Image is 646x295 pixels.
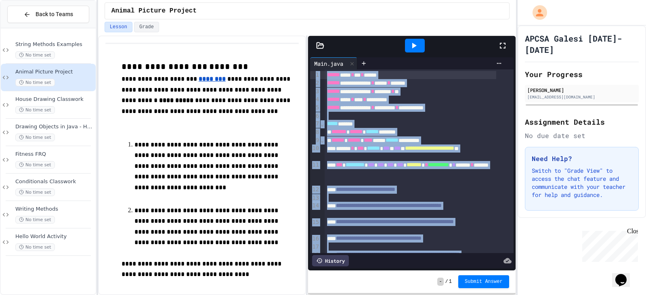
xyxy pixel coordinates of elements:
div: 13 [310,194,320,202]
div: 5 [310,104,320,112]
h2: Your Progress [525,69,639,80]
div: No due date set [525,131,639,140]
button: Submit Answer [458,275,509,288]
h3: Need Help? [532,154,632,163]
button: Back to Teams [7,6,89,23]
span: No time set [15,243,55,251]
div: My Account [524,3,549,22]
div: 15 [310,218,320,235]
span: No time set [15,106,55,114]
span: Writing Methods [15,206,94,213]
div: 4 [310,96,320,104]
div: 6 [310,112,320,120]
div: [PERSON_NAME] [527,86,636,94]
span: No time set [15,216,55,224]
div: 12 [310,186,320,194]
span: Submit Answer [465,278,503,285]
span: / [445,278,448,285]
p: Switch to "Grade View" to access the chat feature and communicate with your teacher for help and ... [532,167,632,199]
span: Fold line [320,121,324,127]
span: Drawing Objects in Java - HW Playposit Code [15,123,94,130]
div: 1 [310,71,320,79]
span: No time set [15,161,55,169]
span: Hello World Activity [15,233,94,240]
span: Conditionals Classwork [15,178,94,185]
div: 17 [310,243,320,251]
div: 16 [310,235,320,243]
div: 11 [310,161,320,186]
span: Fold line [320,137,324,143]
button: Grade [134,22,159,32]
span: Animal Picture Project [111,6,197,16]
span: No time set [15,51,55,59]
span: House Drawing Classwork [15,96,94,103]
div: 7 [310,120,320,128]
div: 14 [310,202,320,218]
span: 1 [449,278,452,285]
span: - [437,278,443,286]
span: No time set [15,79,55,86]
div: 3 [310,88,320,96]
button: Lesson [105,22,132,32]
div: Chat with us now!Close [3,3,56,51]
span: No time set [15,134,55,141]
iframe: chat widget [612,263,638,287]
div: 18 [310,251,320,268]
iframe: chat widget [579,228,638,262]
div: Main.java [310,57,357,69]
div: 10 [310,144,320,161]
h1: APCSA Galesi [DATE]-[DATE] [525,33,639,55]
div: [EMAIL_ADDRESS][DOMAIN_NAME] [527,94,636,100]
div: 2 [310,79,320,87]
div: Main.java [310,59,347,68]
span: String Methods Examples [15,41,94,48]
span: Back to Teams [36,10,73,19]
span: Animal Picture Project [15,69,94,75]
div: History [312,255,349,266]
h2: Assignment Details [525,116,639,128]
div: 9 [310,136,320,144]
span: Fitness FRQ [15,151,94,158]
div: 8 [310,128,320,136]
span: No time set [15,188,55,196]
